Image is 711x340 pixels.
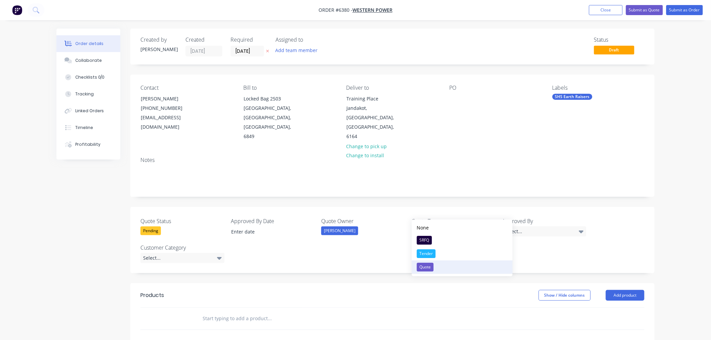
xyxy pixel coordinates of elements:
[56,35,120,52] button: Order details
[276,46,321,55] button: Add team member
[502,226,586,237] div: Select...
[343,151,388,160] button: Change to install
[75,57,102,63] div: Collaborate
[243,85,335,91] div: Bill to
[552,94,592,100] div: SHS Earth Raisers
[56,86,120,102] button: Tracking
[202,312,337,325] input: Start typing to add a product...
[140,157,644,163] div: Notes
[75,74,105,80] div: Checklists 0/0
[56,69,120,86] button: Checklists 0/0
[606,290,644,301] button: Add product
[244,103,299,141] div: [GEOGRAPHIC_DATA], [GEOGRAPHIC_DATA], [GEOGRAPHIC_DATA], 6849
[12,5,22,15] img: Factory
[594,37,644,43] div: Status
[141,94,197,103] div: [PERSON_NAME]
[346,85,438,91] div: Deliver to
[75,91,94,97] div: Tracking
[412,247,513,260] button: Tender
[666,5,703,15] button: Submit as Order
[75,141,100,147] div: Profitability
[226,227,310,237] input: Enter date
[75,108,104,114] div: Linked Orders
[141,103,197,113] div: [PHONE_NUMBER]
[185,37,222,43] div: Created
[417,236,432,245] div: SRFQ
[56,136,120,153] button: Profitability
[272,46,321,55] button: Add team member
[626,5,663,15] button: Submit as Quote
[321,217,405,225] label: Quote Owner
[412,260,513,274] button: Quote
[352,7,392,13] a: Western Power
[594,46,634,54] span: Draft
[140,253,224,263] div: Select...
[75,125,93,131] div: Timeline
[449,85,541,91] div: PO
[412,222,513,233] button: None
[539,290,591,301] button: Show / Hide columns
[140,217,224,225] label: Quote Status
[417,249,436,258] div: Tender
[140,37,177,43] div: Created by
[135,94,202,132] div: [PERSON_NAME][PHONE_NUMBER][EMAIL_ADDRESS][DOMAIN_NAME]
[589,5,623,15] button: Close
[276,37,343,43] div: Assigned to
[140,226,161,235] div: Pending
[231,217,315,225] label: Approved By Date
[141,113,197,132] div: [EMAIL_ADDRESS][DOMAIN_NAME]
[231,37,267,43] div: Required
[56,52,120,69] button: Collaborate
[343,141,390,151] button: Change to pick up
[417,263,434,271] div: Quote
[412,217,496,225] label: Quote Type
[56,119,120,136] button: Timeline
[140,291,164,299] div: Products
[321,226,358,235] div: [PERSON_NAME]
[347,94,403,103] div: Training Place
[552,85,644,91] div: Labels
[140,85,233,91] div: Contact
[238,94,305,141] div: Locked Bag 2503[GEOGRAPHIC_DATA], [GEOGRAPHIC_DATA], [GEOGRAPHIC_DATA], 6849
[319,7,352,13] span: Order #6380 -
[140,46,177,53] div: [PERSON_NAME]
[502,217,586,225] label: Approved By
[244,94,299,103] div: Locked Bag 2503
[417,224,429,231] div: None
[56,102,120,119] button: Linked Orders
[347,103,403,141] div: Jandakot, [GEOGRAPHIC_DATA], [GEOGRAPHIC_DATA], 6164
[341,94,408,141] div: Training PlaceJandakot, [GEOGRAPHIC_DATA], [GEOGRAPHIC_DATA], 6164
[75,41,104,47] div: Order details
[412,233,513,247] button: SRFQ
[140,244,224,252] label: Customer Category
